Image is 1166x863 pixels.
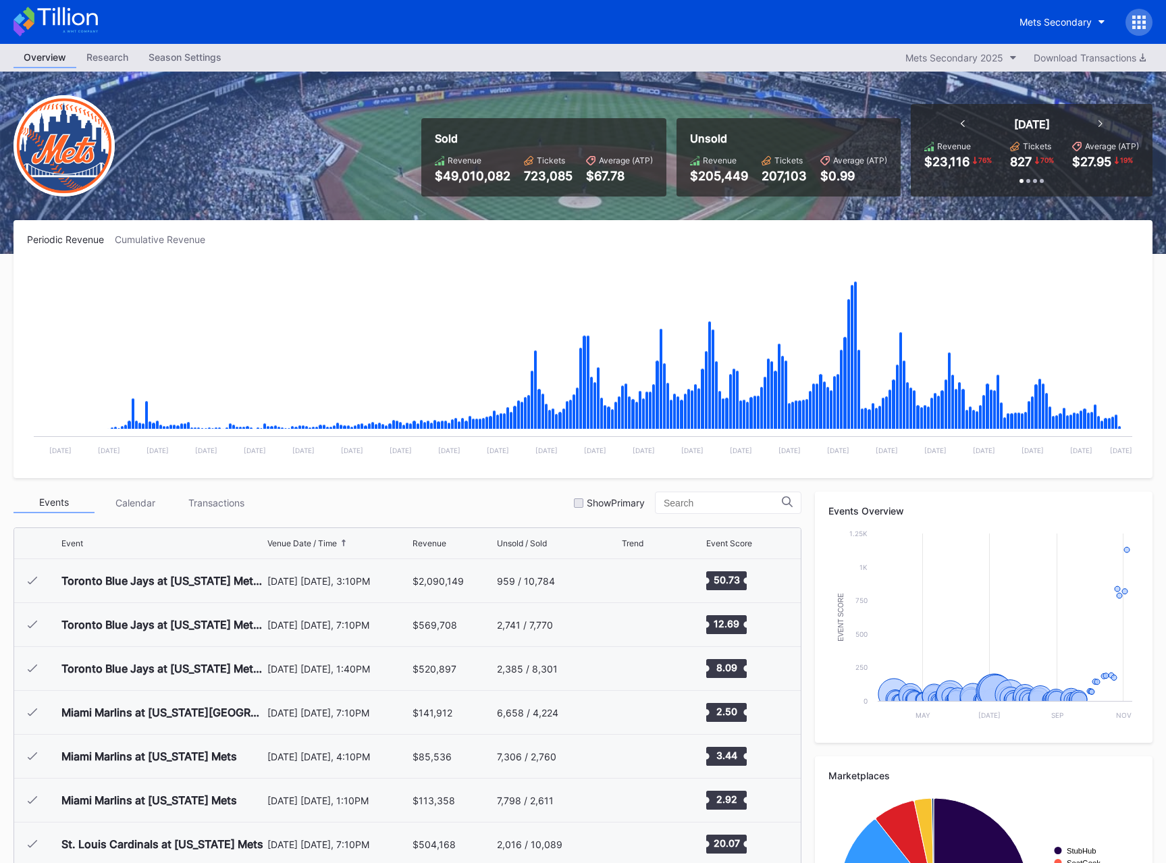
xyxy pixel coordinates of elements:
[195,446,217,454] text: [DATE]
[61,793,237,807] div: Miami Marlins at [US_STATE] Mets
[14,492,95,513] div: Events
[138,47,232,67] div: Season Settings
[138,47,232,68] a: Season Settings
[497,538,547,548] div: Unsold / Sold
[855,663,868,671] text: 250
[267,795,409,806] div: [DATE] [DATE], 1:10PM
[774,155,803,165] div: Tickets
[706,538,752,548] div: Event Score
[27,262,1139,465] svg: Chart title
[690,132,887,145] div: Unsold
[978,711,1001,719] text: [DATE]
[435,132,653,145] div: Sold
[292,446,315,454] text: [DATE]
[703,155,737,165] div: Revenue
[633,446,655,454] text: [DATE]
[27,234,115,245] div: Periodic Revenue
[76,47,138,68] a: Research
[855,630,868,638] text: 500
[587,497,645,508] div: Show Primary
[1019,16,1092,28] div: Mets Secondary
[681,446,704,454] text: [DATE]
[849,529,868,538] text: 1.25k
[977,155,993,165] div: 76 %
[438,446,460,454] text: [DATE]
[730,446,752,454] text: [DATE]
[1009,9,1115,34] button: Mets Secondary
[1014,117,1050,131] div: [DATE]
[924,155,970,169] div: $23,116
[1070,446,1092,454] text: [DATE]
[497,707,558,718] div: 6,658 / 4,224
[497,839,562,850] div: 2,016 / 10,089
[61,706,264,719] div: Miami Marlins at [US_STATE][GEOGRAPHIC_DATA] (Bark at the Park)
[905,52,1003,63] div: Mets Secondary 2025
[828,505,1139,517] div: Events Overview
[828,770,1139,781] div: Marketplaces
[1067,847,1096,855] text: StubHub
[716,750,737,761] text: 3.44
[778,446,801,454] text: [DATE]
[714,837,740,849] text: 20.07
[622,564,662,598] svg: Chart title
[899,49,1024,67] button: Mets Secondary 2025
[95,492,176,513] div: Calendar
[413,619,457,631] div: $569,708
[497,751,556,762] div: 7,306 / 2,760
[1110,446,1132,454] text: [DATE]
[267,707,409,718] div: [DATE] [DATE], 7:10PM
[1085,141,1139,151] div: Average (ATP)
[622,739,662,773] svg: Chart title
[413,663,456,675] div: $520,897
[61,662,264,675] div: Toronto Blue Jays at [US_STATE] Mets (2025 Schedule Picture Frame Giveaway)
[267,538,337,548] div: Venue Date / Time
[14,95,115,197] img: New-York-Mets-Transparent.png
[827,446,849,454] text: [DATE]
[267,751,409,762] div: [DATE] [DATE], 4:10PM
[828,527,1139,729] svg: Chart title
[1072,155,1111,169] div: $27.95
[413,839,456,850] div: $504,168
[584,446,606,454] text: [DATE]
[497,619,553,631] div: 2,741 / 7,770
[622,783,662,817] svg: Chart title
[622,538,643,548] div: Trend
[61,538,83,548] div: Event
[413,707,452,718] div: $141,912
[864,697,868,705] text: 0
[413,575,464,587] div: $2,090,149
[716,706,737,717] text: 2.50
[267,575,409,587] div: [DATE] [DATE], 3:10PM
[716,793,737,805] text: 2.92
[497,795,554,806] div: 7,798 / 2,611
[435,169,510,183] div: $49,010,082
[622,696,662,729] svg: Chart title
[1116,711,1132,719] text: Nov
[341,446,363,454] text: [DATE]
[448,155,481,165] div: Revenue
[61,574,264,587] div: Toronto Blue Jays at [US_STATE] Mets (Mets Opening Day)
[820,169,887,183] div: $0.99
[267,663,409,675] div: [DATE] [DATE], 1:40PM
[267,619,409,631] div: [DATE] [DATE], 7:10PM
[1023,141,1051,151] div: Tickets
[714,618,739,629] text: 12.69
[1039,155,1055,165] div: 70 %
[413,751,452,762] div: $85,536
[49,446,72,454] text: [DATE]
[147,446,169,454] text: [DATE]
[622,608,662,642] svg: Chart title
[1034,52,1146,63] div: Download Transactions
[487,446,509,454] text: [DATE]
[1051,711,1063,719] text: Sep
[14,47,76,68] a: Overview
[876,446,898,454] text: [DATE]
[115,234,216,245] div: Cumulative Revenue
[497,575,555,587] div: 959 / 10,784
[267,839,409,850] div: [DATE] [DATE], 7:10PM
[1119,155,1134,165] div: 19 %
[176,492,257,513] div: Transactions
[537,155,565,165] div: Tickets
[762,169,807,183] div: 207,103
[837,593,845,642] text: Event Score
